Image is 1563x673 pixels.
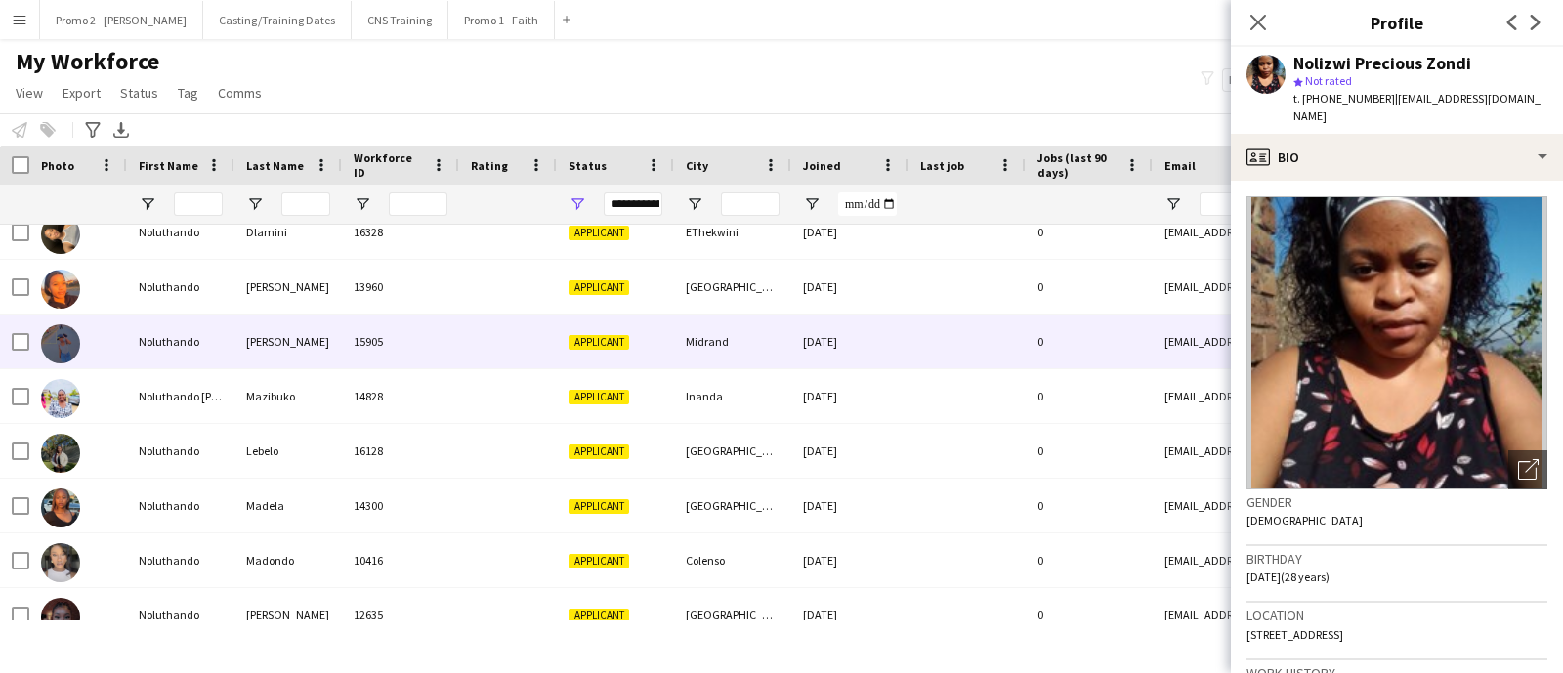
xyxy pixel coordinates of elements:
[686,158,708,173] span: City
[127,369,234,423] div: Noluthando [PERSON_NAME]
[55,80,108,105] a: Export
[218,84,262,102] span: Comms
[721,192,780,216] input: City Filter Input
[569,390,629,404] span: Applicant
[281,192,330,216] input: Last Name Filter Input
[838,192,897,216] input: Joined Filter Input
[448,1,555,39] button: Promo 1 - Faith
[1164,195,1182,213] button: Open Filter Menu
[1246,196,1547,489] img: Crew avatar or photo
[569,444,629,459] span: Applicant
[127,315,234,368] div: Noluthando
[342,315,459,368] div: 15905
[139,158,198,173] span: First Name
[803,158,841,173] span: Joined
[569,158,607,173] span: Status
[120,84,158,102] span: Status
[674,260,791,314] div: [GEOGRAPHIC_DATA]
[1231,134,1563,181] div: Bio
[342,369,459,423] div: 14828
[234,533,342,587] div: Madondo
[791,479,908,532] div: [DATE]
[1200,192,1532,216] input: Email Filter Input
[569,335,629,350] span: Applicant
[1153,533,1543,587] div: [EMAIL_ADDRESS][DOMAIN_NAME]
[569,280,629,295] span: Applicant
[41,488,80,527] img: Noluthando Madela
[1293,91,1541,123] span: | [EMAIL_ADDRESS][DOMAIN_NAME]
[174,192,223,216] input: First Name Filter Input
[791,205,908,259] div: [DATE]
[791,315,908,368] div: [DATE]
[41,434,80,473] img: Noluthando Lebelo
[342,533,459,587] div: 10416
[8,80,51,105] a: View
[791,260,908,314] div: [DATE]
[791,533,908,587] div: [DATE]
[354,195,371,213] button: Open Filter Menu
[1246,627,1343,642] span: [STREET_ADDRESS]
[234,205,342,259] div: Dlamini
[1508,450,1547,489] div: Open photos pop-in
[569,499,629,514] span: Applicant
[674,588,791,642] div: [GEOGRAPHIC_DATA]
[234,479,342,532] div: Madela
[674,205,791,259] div: EThekwini
[569,195,586,213] button: Open Filter Menu
[1153,205,1543,259] div: [EMAIL_ADDRESS][DOMAIN_NAME]
[127,424,234,478] div: Noluthando
[1293,91,1395,105] span: t. [PHONE_NUMBER]
[686,195,703,213] button: Open Filter Menu
[342,588,459,642] div: 12635
[791,424,908,478] div: [DATE]
[246,158,304,173] span: Last Name
[674,479,791,532] div: [GEOGRAPHIC_DATA]
[674,533,791,587] div: Colenso
[16,84,43,102] span: View
[1153,588,1543,642] div: [EMAIL_ADDRESS][DOMAIN_NAME]
[569,226,629,240] span: Applicant
[342,479,459,532] div: 14300
[112,80,166,105] a: Status
[41,598,80,637] img: Noluthando Mahlobo
[127,588,234,642] div: Noluthando
[1026,369,1153,423] div: 0
[234,588,342,642] div: [PERSON_NAME]
[1246,513,1363,527] span: [DEMOGRAPHIC_DATA]
[109,118,133,142] app-action-btn: Export XLSX
[246,195,264,213] button: Open Filter Menu
[352,1,448,39] button: CNS Training
[16,47,159,76] span: My Workforce
[127,479,234,532] div: Noluthando
[63,84,101,102] span: Export
[1164,158,1196,173] span: Email
[1246,493,1547,511] h3: Gender
[127,205,234,259] div: Noluthando
[674,369,791,423] div: Inanda
[1246,607,1547,624] h3: Location
[1037,150,1118,180] span: Jobs (last 90 days)
[1222,68,1320,92] button: Everyone6,957
[1246,550,1547,568] h3: Birthday
[41,158,74,173] span: Photo
[41,543,80,582] img: Noluthando Madondo
[803,195,821,213] button: Open Filter Menu
[170,80,206,105] a: Tag
[1153,369,1543,423] div: [EMAIL_ADDRESS][DOMAIN_NAME]
[1246,569,1330,584] span: [DATE] (28 years)
[1153,315,1543,368] div: [EMAIL_ADDRESS][DOMAIN_NAME]
[41,324,80,363] img: Noluthando Dube
[920,158,964,173] span: Last job
[342,260,459,314] div: 13960
[1293,55,1471,72] div: Nolizwi Precious Zondi
[569,609,629,623] span: Applicant
[203,1,352,39] button: Casting/Training Dates
[1153,260,1543,314] div: [EMAIL_ADDRESS][DOMAIN_NAME]
[40,1,203,39] button: Promo 2 - [PERSON_NAME]
[1231,10,1563,35] h3: Profile
[471,158,508,173] span: Rating
[1026,533,1153,587] div: 0
[674,315,791,368] div: Midrand
[1026,315,1153,368] div: 0
[234,260,342,314] div: [PERSON_NAME]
